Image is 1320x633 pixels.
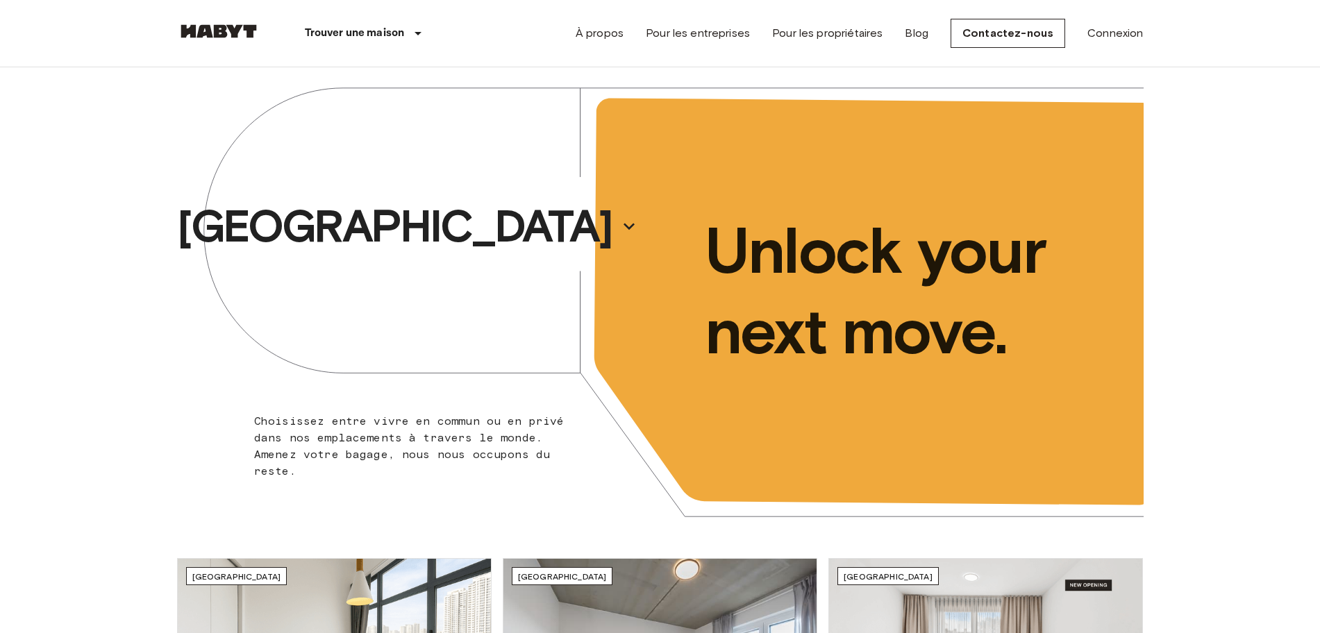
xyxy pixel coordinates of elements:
[576,25,624,42] a: À propos
[844,571,933,582] span: [GEOGRAPHIC_DATA]
[951,19,1065,48] a: Contactez-nous
[172,194,642,258] button: [GEOGRAPHIC_DATA]
[705,210,1121,371] p: Unlock your next move.
[192,571,281,582] span: [GEOGRAPHIC_DATA]
[646,25,750,42] a: Pour les entreprises
[772,25,883,42] a: Pour les propriétaires
[905,25,928,42] a: Blog
[177,24,260,38] img: Habyt
[1087,25,1143,42] a: Connexion
[177,199,612,254] p: [GEOGRAPHIC_DATA]
[254,413,573,480] p: Choisissez entre vivre en commun ou en privé dans nos emplacements à travers le monde. Amenez vot...
[518,571,607,582] span: [GEOGRAPHIC_DATA]
[305,25,405,42] p: Trouver une maison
